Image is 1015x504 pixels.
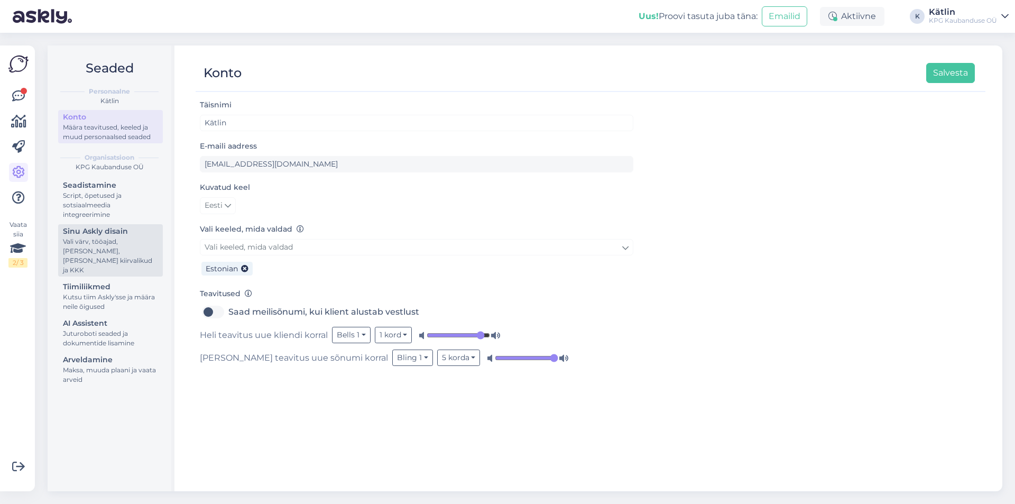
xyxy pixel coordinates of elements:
[639,10,758,23] div: Proovi tasuta juba täna:
[63,112,158,123] div: Konto
[8,220,27,268] div: Vaata siia
[200,327,633,343] div: Heli teavitus uue kliendi korral
[332,327,371,343] button: Bells 1
[200,224,304,235] label: Vali keeled, mida valdad
[56,162,163,172] div: KPG Kaubanduse OÜ
[200,115,633,131] input: Sisesta nimi
[56,96,163,106] div: Kätlin
[820,7,884,26] div: Aktiivne
[910,9,925,24] div: K
[204,63,242,83] div: Konto
[63,281,158,292] div: Tiimiliikmed
[437,350,481,366] button: 5 korda
[56,58,163,78] h2: Seaded
[58,224,163,277] a: Sinu Askly disainVali värv, tööajad, [PERSON_NAME], [PERSON_NAME] kiirvalikud ja KKK
[58,353,163,386] a: ArveldamineMaksa, muuda plaani ja vaata arveid
[205,242,293,252] span: Vali keeled, mida valdad
[200,156,633,172] input: Sisesta e-maili aadress
[63,237,158,275] div: Vali värv, tööajad, [PERSON_NAME], [PERSON_NAME] kiirvalikud ja KKK
[63,180,158,191] div: Seadistamine
[929,16,997,25] div: KPG Kaubanduse OÜ
[63,354,158,365] div: Arveldamine
[926,63,975,83] button: Salvesta
[63,292,158,311] div: Kutsu tiim Askly'sse ja määra neile õigused
[200,288,252,299] label: Teavitused
[58,316,163,350] a: AI AssistentJuturoboti seaded ja dokumentide lisamine
[206,264,238,273] span: Estonian
[200,182,250,193] label: Kuvatud keel
[392,350,433,366] button: Bling 1
[63,329,158,348] div: Juturoboti seaded ja dokumentide lisamine
[929,8,997,16] div: Kätlin
[200,141,257,152] label: E-maili aadress
[85,153,134,162] b: Organisatsioon
[58,280,163,313] a: TiimiliikmedKutsu tiim Askly'sse ja määra neile õigused
[929,8,1009,25] a: KätlinKPG Kaubanduse OÜ
[200,99,232,111] label: Täisnimi
[200,197,236,214] a: Eesti
[200,239,633,255] a: Vali keeled, mida valdad
[58,178,163,221] a: SeadistamineScript, õpetused ja sotsiaalmeedia integreerimine
[63,365,158,384] div: Maksa, muuda plaani ja vaata arveid
[639,11,659,21] b: Uus!
[8,54,29,74] img: Askly Logo
[762,6,807,26] button: Emailid
[200,350,633,366] div: [PERSON_NAME] teavitus uue sõnumi korral
[228,304,419,320] label: Saad meilisõnumi, kui klient alustab vestlust
[63,123,158,142] div: Määra teavitused, keeled ja muud personaalsed seaded
[375,327,412,343] button: 1 kord
[8,258,27,268] div: 2 / 3
[205,200,223,212] span: Eesti
[58,110,163,143] a: KontoMäära teavitused, keeled ja muud personaalsed seaded
[89,87,130,96] b: Personaalne
[63,226,158,237] div: Sinu Askly disain
[63,191,158,219] div: Script, õpetused ja sotsiaalmeedia integreerimine
[63,318,158,329] div: AI Assistent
